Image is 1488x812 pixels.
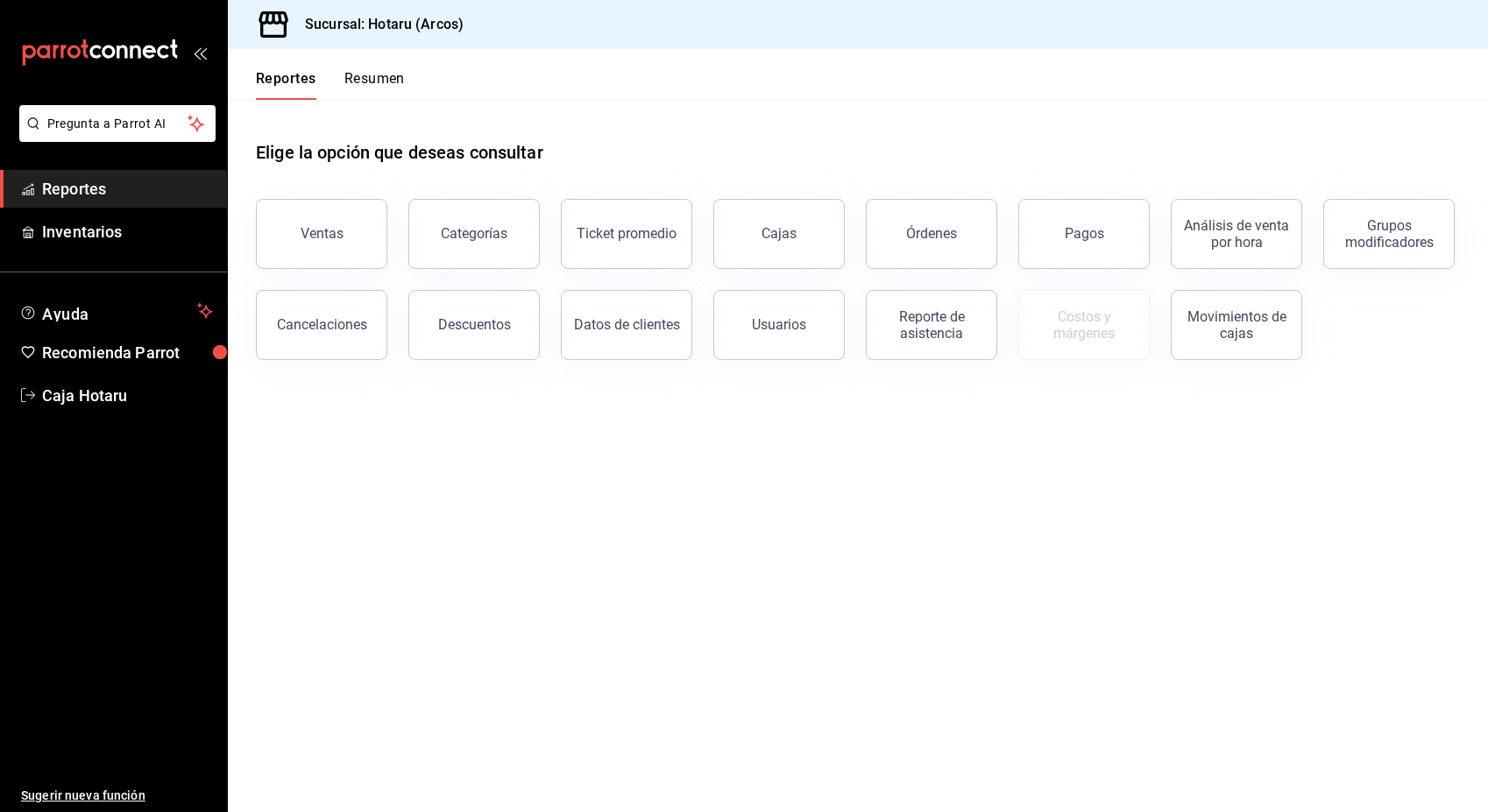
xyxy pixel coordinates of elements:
[713,290,845,360] button: Usuarios
[42,300,190,321] span: Ayuda
[1182,308,1291,342] div: Movimientos de cajas
[47,115,188,133] span: Pregunta a Parrot AI
[1323,199,1455,269] button: Grupos modificadores
[441,225,507,242] div: Categorías
[1182,217,1291,251] div: Análisis de venta por hora
[866,290,997,360] button: Reporte de asistencia
[408,199,540,269] button: Categorías
[438,316,511,333] div: Descuentos
[713,199,845,269] a: Cajas
[19,105,216,142] button: Pregunta a Parrot AI
[1171,290,1302,360] button: Movimientos de cajas
[42,220,213,244] span: Inventarios
[1018,199,1150,269] button: Pagos
[193,46,207,60] button: open_drawer_menu
[256,290,387,360] button: Cancelaciones
[1030,308,1138,342] div: Costos y márgenes
[561,199,692,269] button: Ticket promedio
[1018,290,1150,360] button: Contrata inventarios para ver este reporte
[291,14,464,35] h3: Sucursal: Hotaru (Arcos)
[256,70,405,100] div: navigation tabs
[877,308,986,342] div: Reporte de asistencia
[256,70,316,100] button: Reportes
[577,225,677,242] div: Ticket promedio
[42,177,213,201] span: Reportes
[866,199,997,269] button: Órdenes
[762,223,797,244] div: Cajas
[344,70,405,100] button: Resumen
[12,127,216,145] a: Pregunta a Parrot AI
[1171,199,1302,269] button: Análisis de venta por hora
[906,225,957,242] div: Órdenes
[277,316,367,333] div: Cancelaciones
[42,384,213,407] span: Caja Hotaru
[752,316,806,333] div: Usuarios
[301,225,344,242] div: Ventas
[1335,217,1443,251] div: Grupos modificadores
[1065,225,1104,242] div: Pagos
[42,341,213,364] span: Recomienda Parrot
[574,316,680,333] div: Datos de clientes
[256,139,543,166] h1: Elige la opción que deseas consultar
[21,787,213,805] span: Sugerir nueva función
[408,290,540,360] button: Descuentos
[256,199,387,269] button: Ventas
[561,290,692,360] button: Datos de clientes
